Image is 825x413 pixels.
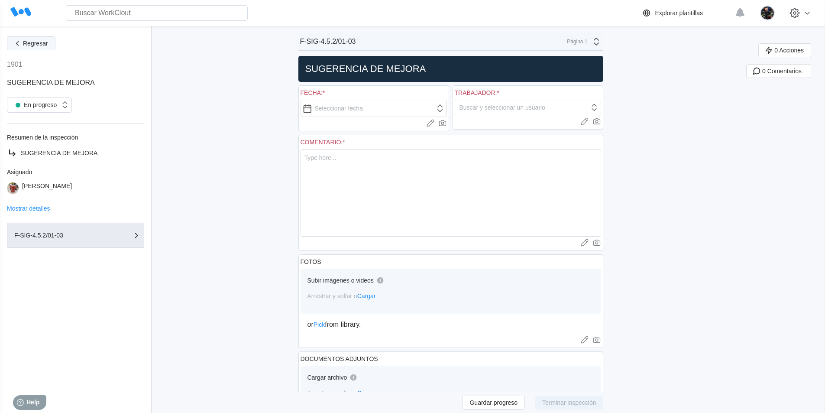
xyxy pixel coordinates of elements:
[566,39,588,45] div: Página 1
[469,400,518,406] span: Guardar progreso
[300,38,356,46] div: F-SIG-4.5.2/01-03
[7,36,55,50] button: Regresar
[301,258,321,265] div: FOTOS
[462,396,525,410] button: Guardar progreso
[307,390,376,397] span: Arrastrar y soltar o
[307,321,594,328] div: or from library.
[14,232,101,238] div: F-SIG-4.5.2/01-03
[746,64,811,78] button: 0 Comentarios
[307,374,347,381] div: Cargar archivo
[66,5,248,21] input: Buscar WorkClout
[7,205,50,211] button: Mostrar detalles
[762,68,802,74] span: 0 Comentarios
[7,182,19,194] img: 1649784479546.jpg
[758,43,811,57] button: 0 Acciones
[23,40,48,46] span: Regresar
[21,150,97,156] span: SUGERENCIA DE MEJORA
[7,61,23,68] div: 1901
[7,148,144,158] a: SUGERENCIA DE MEJORA
[7,223,144,248] button: F-SIG-4.5.2/01-03
[302,63,600,75] h2: SUGERENCIA DE MEJORA
[307,277,374,284] div: Subir imágenes o videos
[7,169,144,176] div: Asignado
[459,104,545,111] div: Buscar y seleccionar un usuario
[7,79,95,86] span: SUGERENCIA DE MEJORA
[774,47,804,53] span: 0 Acciones
[535,396,603,410] button: Terminar inspección
[301,100,447,117] input: Seleccionar fecha
[357,390,376,397] span: Cargar
[655,10,703,16] div: Explorar plantillas
[542,400,596,406] span: Terminar inspección
[7,134,144,141] div: Resumen de la inspección
[301,355,378,362] div: DOCUMENTOS ADJUNTOS
[22,182,72,194] div: [PERSON_NAME]
[641,8,731,18] a: Explorar plantillas
[307,293,376,299] span: Arrastrar y soltar o
[12,99,57,111] div: En progreso
[301,139,345,146] div: COMENTARIO:
[301,89,325,96] div: FECHA:
[760,6,775,20] img: 2a7a337f-28ec-44a9-9913-8eaa51124fce.jpg
[357,293,376,299] span: Cargar
[455,89,499,96] div: TRABAJADOR:
[314,321,325,328] span: Pick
